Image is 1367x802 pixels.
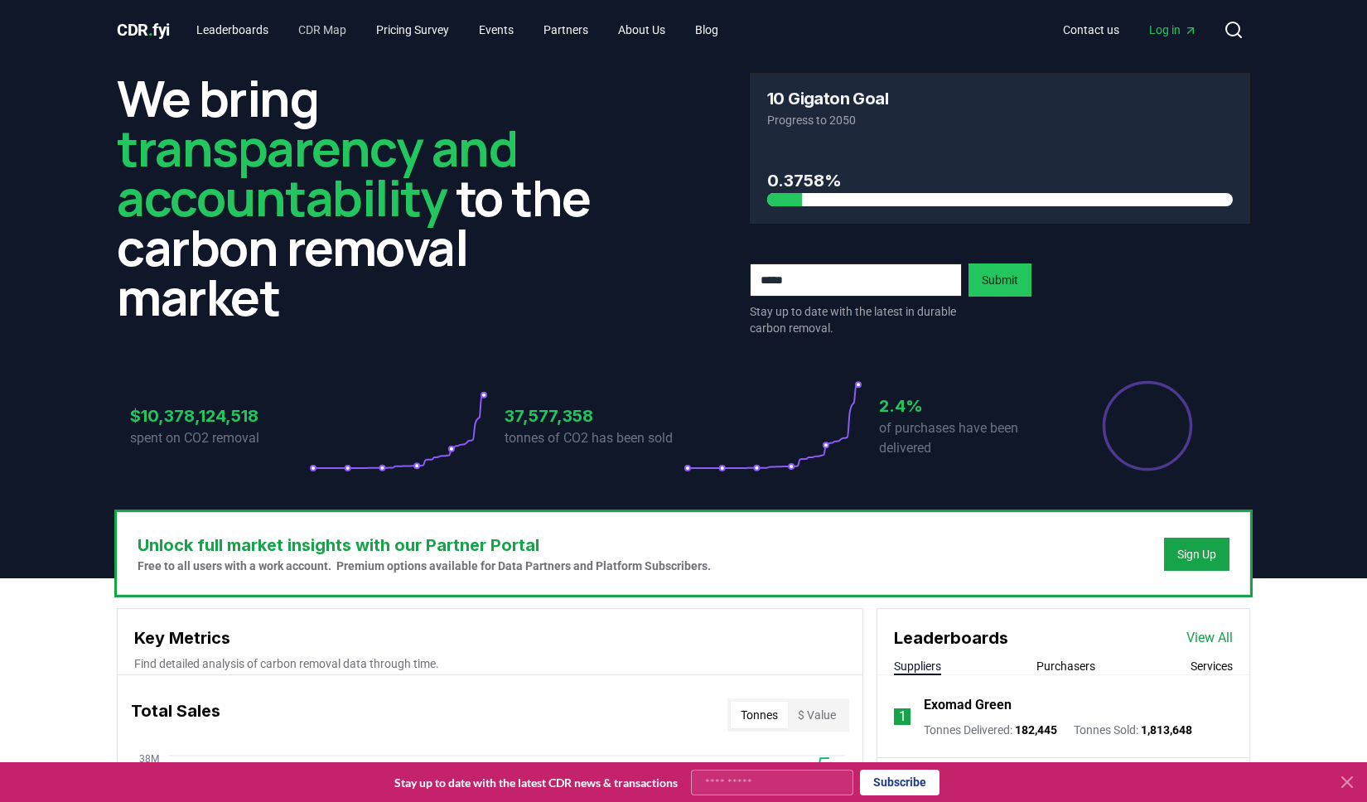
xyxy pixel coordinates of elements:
a: Pricing Survey [363,15,462,45]
button: Submit [968,263,1031,297]
a: Exomad Green [924,695,1012,715]
nav: Main [1050,15,1210,45]
h2: We bring to the carbon removal market [117,73,617,321]
a: Leaderboards [183,15,282,45]
p: spent on CO2 removal [130,428,309,448]
div: Percentage of sales delivered [1101,379,1194,472]
a: CDR.fyi [117,18,170,41]
span: 182,445 [1015,723,1057,737]
a: Blog [682,15,732,45]
span: CDR fyi [117,20,170,40]
h3: 10 Gigaton Goal [767,90,888,107]
p: tonnes of CO2 has been sold [505,428,683,448]
span: 1,813,648 [1141,723,1192,737]
h3: Total Sales [131,698,220,732]
span: Log in [1149,22,1197,38]
a: CDR Map [285,15,360,45]
button: Purchasers [1036,658,1095,674]
a: About Us [605,15,679,45]
button: Sign Up [1164,538,1229,571]
span: transparency and accountability [117,114,517,231]
tspan: 38M [139,753,159,765]
a: Partners [530,15,601,45]
p: Progress to 2050 [767,112,1233,128]
p: Stay up to date with the latest in durable carbon removal. [750,303,962,336]
p: Free to all users with a work account. Premium options available for Data Partners and Platform S... [138,558,711,574]
h3: $10,378,124,518 [130,403,309,428]
button: Tonnes [731,702,788,728]
h3: Leaderboards [894,626,1008,650]
h3: Unlock full market insights with our Partner Portal [138,533,711,558]
a: Sign Up [1177,546,1216,563]
p: Tonnes Sold : [1074,722,1192,738]
h3: 0.3758% [767,168,1233,193]
button: Suppliers [894,658,941,674]
span: . [148,20,153,40]
h3: Key Metrics [134,626,846,650]
a: Log in [1136,15,1210,45]
a: Contact us [1050,15,1133,45]
p: Find detailed analysis of carbon removal data through time. [134,655,846,672]
nav: Main [183,15,732,45]
button: Services [1191,658,1233,674]
h3: 2.4% [879,394,1058,418]
p: of purchases have been delivered [879,418,1058,458]
p: 1 [899,707,906,727]
h3: 37,577,358 [505,403,683,428]
a: View All [1186,628,1233,648]
a: Events [466,15,527,45]
p: Tonnes Delivered : [924,722,1057,738]
button: $ Value [788,702,846,728]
